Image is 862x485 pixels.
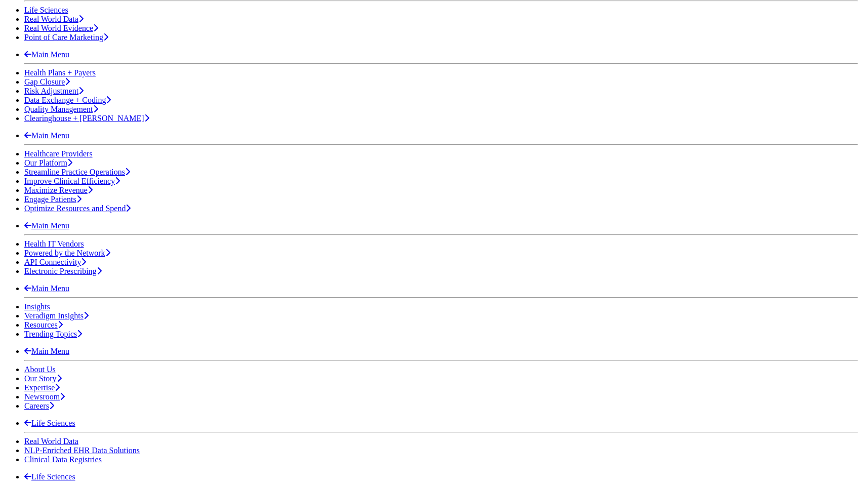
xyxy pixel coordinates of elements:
a: Point of Care Marketing [24,33,108,42]
a: Streamline Practice Operations [24,168,130,176]
a: Clearinghouse + [PERSON_NAME] [24,114,149,123]
a: Electronic Prescribing [24,267,102,275]
a: Healthcare Providers [24,149,93,158]
a: Veradigm Insights [24,311,89,320]
a: Maximize Revenue [24,186,93,194]
a: Resources [24,320,63,329]
a: Engage Patients [24,195,81,204]
a: Trending Topics [24,330,82,338]
a: Careers [24,401,54,410]
a: About Us [24,365,56,374]
a: Main Menu [24,347,69,355]
a: Optimize Resources and Spend [24,204,131,213]
a: Main Menu [24,131,69,140]
a: NLP-Enriched EHR Data Solutions [24,446,140,455]
a: Health Plans + Payers [24,68,96,77]
a: Real World Evidence [24,24,98,32]
a: Gap Closure [24,77,70,86]
a: Life Sciences [24,472,75,481]
a: Our Story [24,374,62,383]
a: Our Platform [24,158,72,167]
a: Real World Data [24,437,78,446]
a: Data Exchange + Coding [24,96,111,104]
a: Life Sciences [24,6,68,14]
a: Main Menu [24,50,69,59]
a: Quality Management [24,105,98,113]
a: Clinical Data Registries [24,455,102,464]
a: Risk Adjustment [24,87,84,95]
a: Real World Data [24,15,84,23]
a: Insights [24,302,50,311]
a: Main Menu [24,221,69,230]
a: Newsroom [24,392,65,401]
a: Powered by the Network [24,249,110,257]
a: Life Sciences [24,419,75,427]
a: Health IT Vendors [24,239,84,248]
a: Expertise [24,383,60,392]
a: Improve Clinical Efficiency [24,177,120,185]
a: Main Menu [24,284,69,293]
a: API Connectivity [24,258,86,266]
